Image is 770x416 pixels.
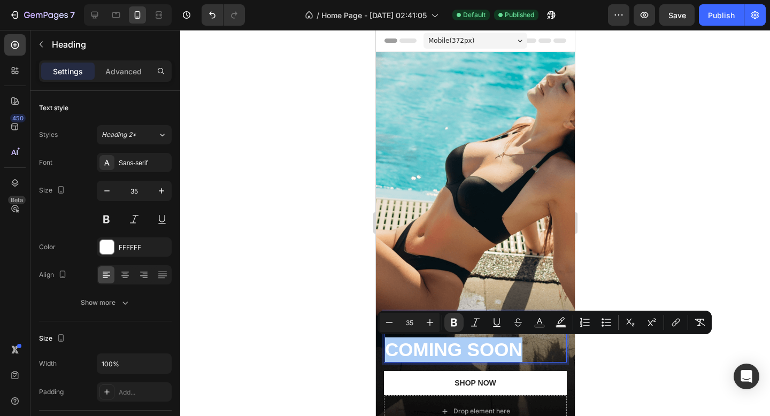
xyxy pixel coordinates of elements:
button: Publish [699,4,744,26]
button: Heading 2* [97,125,172,144]
span: Heading 2* [102,130,136,140]
div: Text style [39,103,68,113]
div: Undo/Redo [202,4,245,26]
span: Save [668,11,686,20]
span: Published [505,10,534,20]
iframe: Design area [376,30,575,416]
button: 7 [4,4,80,26]
span: Default [463,10,486,20]
span: Home Page - [DATE] 02:41:05 [321,10,427,21]
div: Size [39,332,67,346]
div: Show more [81,297,130,308]
div: Width [39,359,57,368]
div: Styles [39,130,58,140]
div: Add... [119,388,169,397]
div: Open Intercom Messenger [734,364,759,389]
div: Color [39,242,56,252]
p: Advanced [105,66,142,77]
div: Beta [8,196,26,204]
button: Show more [39,293,172,312]
button: Save [659,4,695,26]
input: Auto [97,354,171,373]
p: Heading [52,38,167,51]
div: Editor contextual toolbar [378,311,712,334]
div: Align [39,268,69,282]
div: Sans-serif [119,158,169,168]
div: FFFFFF [119,243,169,252]
div: Font [39,158,52,167]
span: / [317,10,319,21]
p: Settings [53,66,83,77]
p: 7 [70,9,75,21]
div: Size [39,183,67,198]
div: 450 [10,114,26,122]
div: Padding [39,387,64,397]
div: Publish [708,10,735,21]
